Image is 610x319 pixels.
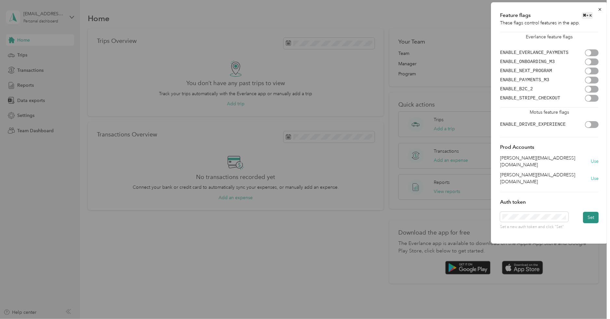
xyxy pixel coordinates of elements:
p: These flags control features in the app. [500,19,599,26]
p: Motus feature flags [500,108,599,116]
p: [PERSON_NAME][EMAIL_ADDRESS][DOMAIN_NAME] [500,172,591,185]
code: ENABLE_NEXT_PROGRAM [500,68,552,73]
code: ENABLE_ONBOARDING_M3 [500,59,555,64]
p: [PERSON_NAME][EMAIL_ADDRESS][DOMAIN_NAME] [500,155,591,168]
span: Prod Accounts [500,144,534,150]
p: Set a new auth token and click "Set" [500,224,568,230]
button: Set [583,212,599,223]
span: Auth token [500,199,526,205]
p: Everlance feature flags [500,32,599,40]
code: ENABLE_STRIPE_CHECKOUT [500,96,560,101]
code: ENABLE_B2C_2 [500,86,533,92]
code: ENABLE_EVERLANCE_PAYMENTS [500,50,568,55]
iframe: Everlance-gr Chat Button Frame [574,283,610,319]
code: ENABLE_DRIVER_EXPERIENCE [500,122,566,127]
span: Feature flags [500,11,531,19]
button: Use [591,175,599,182]
span: ⌘ + K [582,12,593,19]
button: Use [591,158,599,165]
code: ENABLE_PAYMENTS_M3 [500,77,549,83]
